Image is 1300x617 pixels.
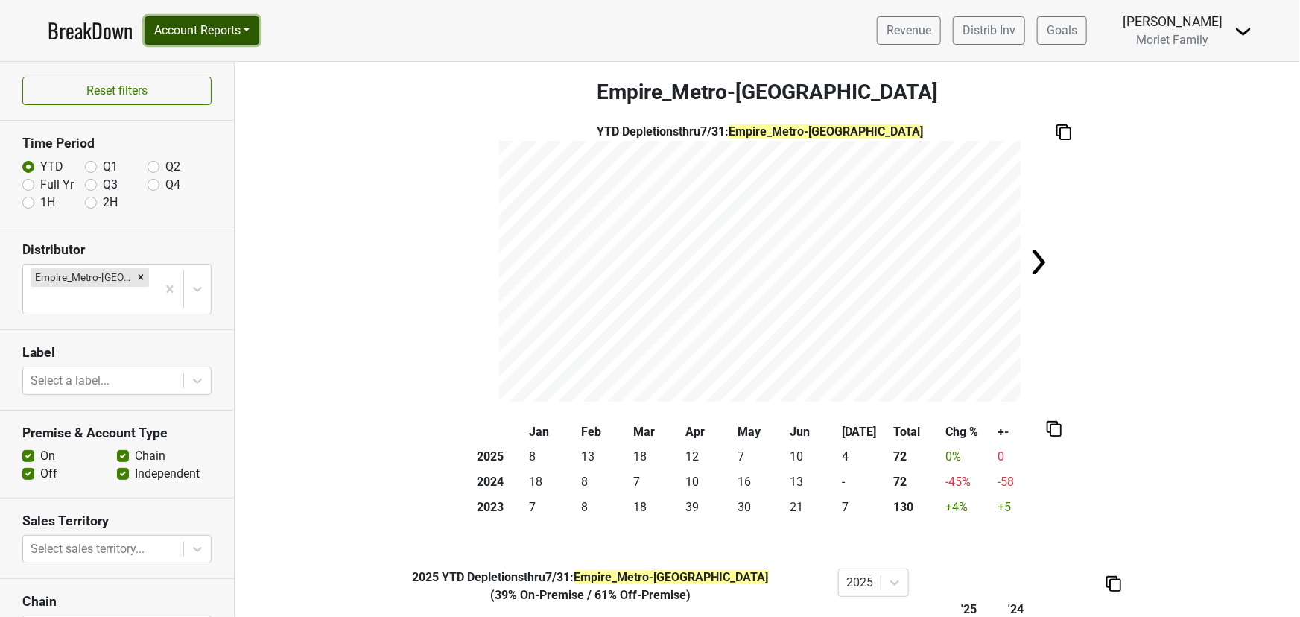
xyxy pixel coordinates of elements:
span: Morlet Family [1137,33,1209,47]
div: Remove Empire_Metro-NY [133,268,149,287]
th: Jan [525,420,577,445]
a: Goals [1037,16,1087,45]
label: 1H [40,194,55,212]
th: Feb [577,420,630,445]
div: [PERSON_NAME] [1123,12,1223,31]
h3: Chain [22,594,212,610]
label: 2H [103,194,118,212]
td: 8 [577,469,630,495]
th: 2024 [473,469,525,495]
th: Mar [630,420,682,445]
td: 18 [630,495,682,520]
th: Total [890,420,942,445]
td: 4 [838,445,890,470]
h3: Premise & Account Type [22,425,212,441]
th: 2025 [473,445,525,470]
td: -58 [995,469,1047,495]
th: Chg % [942,420,995,445]
td: - [838,469,890,495]
td: 7 [630,469,682,495]
td: 0 [995,445,1047,470]
th: May [734,420,786,445]
th: Apr [682,420,734,445]
label: Chain [135,447,165,465]
label: Off [40,465,57,483]
label: Q3 [103,176,118,194]
td: 0 % [942,445,995,470]
th: 130 [890,495,942,520]
td: 18 [630,445,682,470]
td: 12 [682,445,734,470]
td: 16 [734,469,786,495]
label: Q2 [165,158,180,176]
img: Dropdown Menu [1234,22,1252,40]
td: +4 % [942,495,995,520]
h3: Empire_Metro-[GEOGRAPHIC_DATA] [235,80,1300,105]
div: ( 39% On-Premise / 61% Off-Premise ) [354,586,827,604]
th: +- [995,420,1047,445]
td: -45 % [942,469,995,495]
a: Revenue [877,16,941,45]
td: 7 [734,445,786,470]
td: 8 [577,495,630,520]
td: 18 [525,469,577,495]
th: 72 [890,469,942,495]
th: 72 [890,445,942,470]
td: 10 [786,445,838,470]
label: On [40,447,55,465]
div: Empire_Metro-[GEOGRAPHIC_DATA] [31,268,133,287]
h3: Time Period [22,136,212,151]
h3: Sales Territory [22,513,212,529]
img: Copy to clipboard [1106,576,1121,592]
label: Q4 [165,176,180,194]
button: Reset filters [22,77,212,105]
div: YTD Depletions thru 7/31 : [499,123,1021,141]
td: 10 [682,469,734,495]
td: 7 [525,495,577,520]
th: Jun [786,420,838,445]
img: Copy to clipboard [1056,124,1071,140]
td: 13 [577,445,630,470]
span: Empire_Metro-[GEOGRAPHIC_DATA] [574,570,769,584]
td: 39 [682,495,734,520]
div: YTD Depletions thru 7/31 : [354,569,827,586]
a: Distrib Inv [953,16,1025,45]
label: Independent [135,465,200,483]
h3: Label [22,345,212,361]
th: [DATE] [838,420,890,445]
span: 2025 [413,570,443,584]
img: Arrow right [1024,247,1053,277]
td: 13 [786,469,838,495]
td: 30 [734,495,786,520]
a: BreakDown [48,15,133,46]
span: Empire_Metro-[GEOGRAPHIC_DATA] [729,124,923,139]
img: Copy to clipboard [1047,421,1062,437]
th: 2023 [473,495,525,520]
label: YTD [40,158,63,176]
button: Account Reports [145,16,259,45]
h3: Distributor [22,242,212,258]
td: 7 [838,495,890,520]
td: 8 [525,445,577,470]
label: Q1 [103,158,118,176]
label: Full Yr [40,176,74,194]
td: 21 [786,495,838,520]
td: +5 [995,495,1047,520]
